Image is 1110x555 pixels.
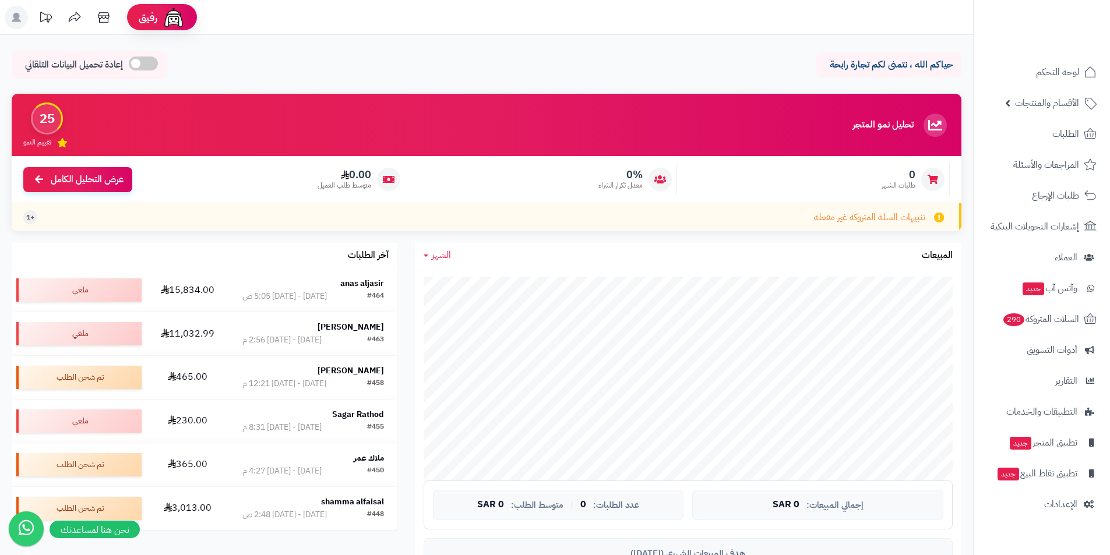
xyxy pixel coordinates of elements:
div: #448 [367,509,384,521]
a: تحديثات المنصة [31,6,60,32]
span: الطلبات [1052,126,1079,142]
span: تنبيهات السلة المتروكة غير مفعلة [814,211,925,224]
a: تطبيق المتجرجديد [981,429,1103,457]
a: السلات المتروكة290 [981,305,1103,333]
img: ai-face.png [162,6,185,29]
h3: المبيعات [922,250,953,261]
div: [DATE] - [DATE] 8:31 م [242,422,322,433]
span: إجمالي المبيعات: [806,500,864,510]
span: جديد [998,468,1019,480]
strong: [PERSON_NAME] [318,321,384,333]
span: العملاء [1055,249,1077,266]
a: تطبيق نقاط البيعجديد [981,459,1103,487]
span: عدد الطلبات: [593,500,639,510]
h3: آخر الطلبات [348,250,389,261]
span: متوسط طلب العميل [318,181,371,190]
a: العملاء [981,243,1103,271]
div: #463 [367,334,384,346]
span: | [570,500,573,509]
div: #464 [367,291,384,302]
a: لوحة التحكم [981,58,1103,86]
span: الإعدادات [1044,496,1077,512]
div: [DATE] - [DATE] 5:05 ص [242,291,327,302]
div: [DATE] - [DATE] 2:56 م [242,334,322,346]
span: تقييم النمو [23,137,51,147]
span: وآتس آب [1021,280,1077,296]
strong: [PERSON_NAME] [318,365,384,377]
td: 11,032.99 [146,312,229,355]
span: إشعارات التحويلات البنكية [991,218,1079,235]
a: طلبات الإرجاع [981,182,1103,210]
td: 465.00 [146,356,229,399]
span: السلات المتروكة [1002,311,1079,327]
span: طلبات الإرجاع [1032,188,1079,204]
strong: shamma alfaisal [321,496,384,508]
div: [DATE] - [DATE] 12:21 م [242,378,326,390]
span: لوحة التحكم [1036,64,1079,80]
strong: ملاك عمر [354,452,384,464]
span: الأقسام والمنتجات [1015,95,1079,111]
div: #455 [367,422,384,433]
a: الشهر [424,249,451,262]
span: 0 [882,168,915,181]
span: المراجعات والأسئلة [1013,157,1079,173]
div: #450 [367,465,384,477]
span: التطبيقات والخدمات [1006,404,1077,420]
span: عرض التحليل الكامل [51,173,124,186]
h3: تحليل نمو المتجر [852,120,914,130]
span: تطبيق المتجر [1009,434,1077,451]
span: أدوات التسويق [1027,342,1077,358]
a: التطبيقات والخدمات [981,398,1103,426]
div: ملغي [16,322,142,345]
div: تم شحن الطلب [16,453,142,476]
div: ملغي [16,409,142,433]
span: طلبات الشهر [882,181,915,190]
td: 230.00 [146,400,229,443]
strong: Sagar Rathod [332,408,384,420]
a: إشعارات التحويلات البنكية [981,213,1103,241]
a: وآتس آبجديد [981,274,1103,302]
td: 3,013.00 [146,487,229,530]
span: 290 [1003,313,1024,326]
span: +1 [26,213,34,222]
span: 0.00 [318,168,371,181]
span: الشهر [432,248,451,262]
span: 0 [580,500,586,510]
span: 0 SAR [773,500,799,510]
span: جديد [1010,437,1031,450]
div: تم شحن الطلب [16,366,142,389]
a: الطلبات [981,120,1103,148]
div: ملغي [16,278,142,302]
span: التقارير [1055,373,1077,389]
a: أدوات التسويق [981,336,1103,364]
p: حياكم الله ، نتمنى لكم تجارة رابحة [824,58,953,72]
td: 15,834.00 [146,268,229,312]
td: 365.00 [146,443,229,486]
div: [DATE] - [DATE] 2:48 ص [242,509,327,521]
span: 0% [598,168,643,181]
a: عرض التحليل الكامل [23,167,132,192]
span: جديد [1023,282,1044,295]
strong: anas aljasir [340,277,384,289]
span: متوسط الطلب: [511,500,563,510]
span: رفيق [139,10,157,24]
a: التقارير [981,367,1103,395]
span: تطبيق نقاط البيع [996,465,1077,482]
div: [DATE] - [DATE] 4:27 م [242,465,322,477]
div: #458 [367,378,384,390]
a: المراجعات والأسئلة [981,151,1103,179]
a: الإعدادات [981,490,1103,518]
span: معدل تكرار الشراء [598,181,643,190]
div: تم شحن الطلب [16,497,142,520]
span: إعادة تحميل البيانات التلقائي [25,58,123,72]
span: 0 SAR [477,500,504,510]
